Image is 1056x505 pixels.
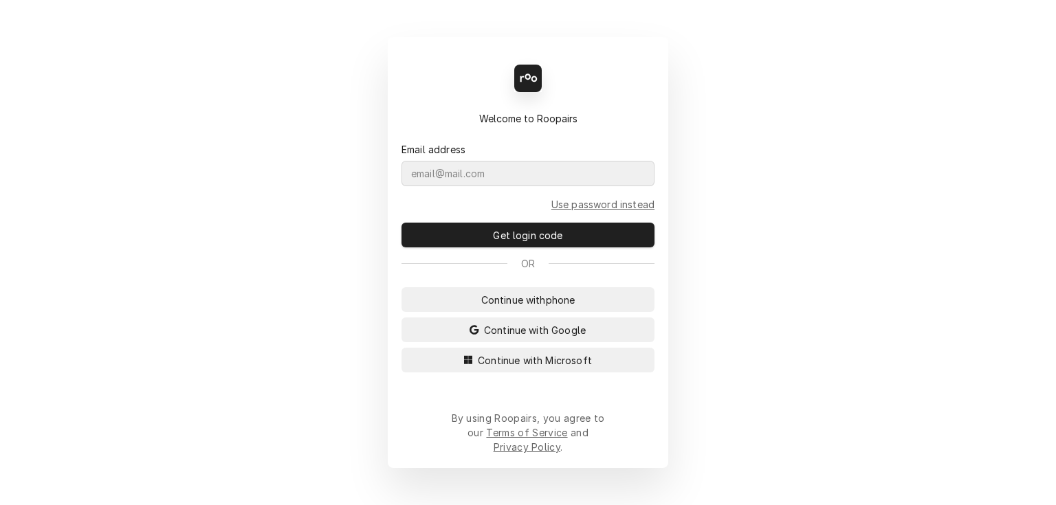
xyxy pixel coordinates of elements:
[401,142,465,157] label: Email address
[401,223,654,247] button: Get login code
[481,323,588,337] span: Continue with Google
[475,353,595,368] span: Continue with Microsoft
[401,111,654,126] div: Welcome to Roopairs
[494,441,560,453] a: Privacy Policy
[490,228,565,243] span: Get login code
[401,161,654,186] input: email@mail.com
[486,427,567,438] a: Terms of Service
[401,348,654,372] button: Continue with Microsoft
[401,287,654,312] button: Continue withphone
[451,411,605,454] div: By using Roopairs, you agree to our and .
[551,197,654,212] a: Go to Email and password form
[401,317,654,342] button: Continue with Google
[478,293,578,307] span: Continue with phone
[401,256,654,271] div: Or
